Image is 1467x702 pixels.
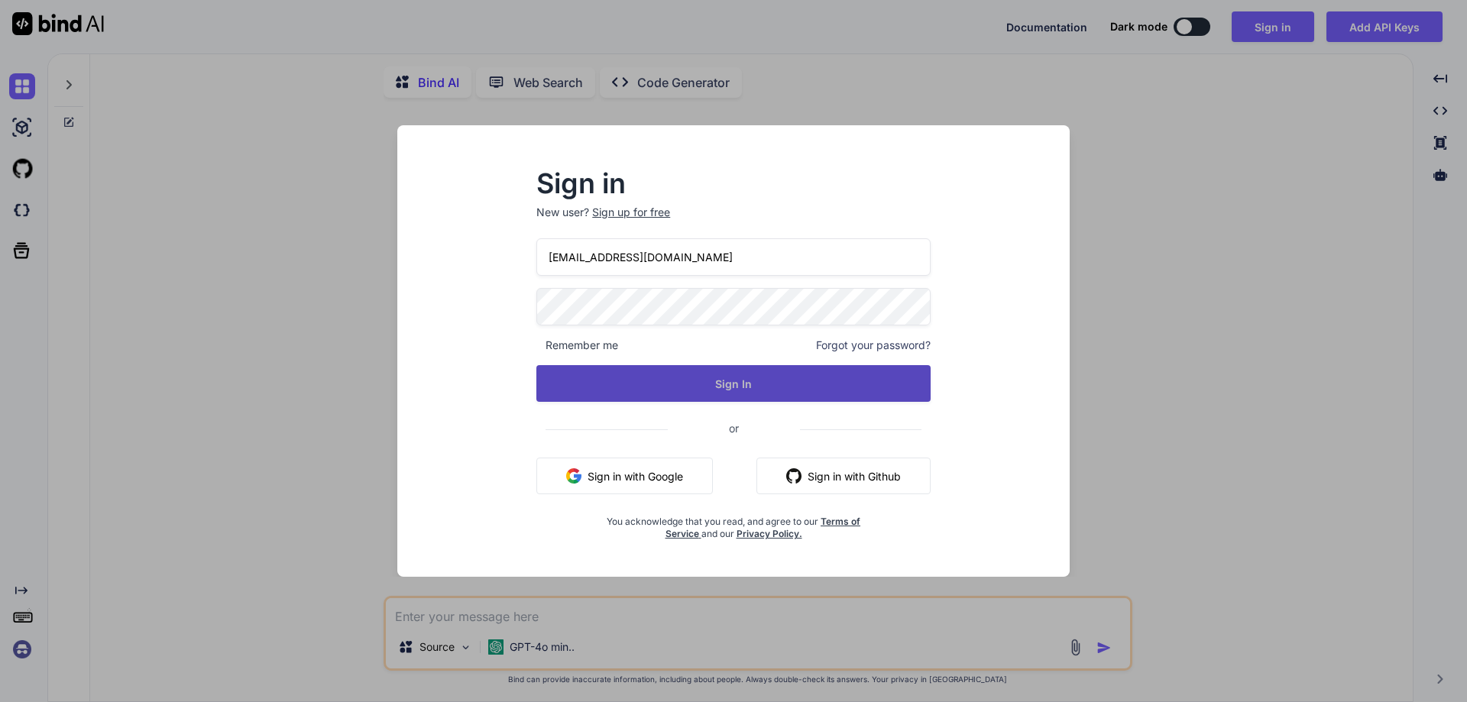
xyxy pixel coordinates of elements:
div: You acknowledge that you read, and agree to our and our [602,506,865,540]
img: google [566,468,581,484]
a: Privacy Policy. [737,528,802,539]
h2: Sign in [536,171,931,196]
span: Forgot your password? [816,338,931,353]
button: Sign In [536,365,931,402]
p: New user? [536,205,931,238]
button: Sign in with Github [756,458,931,494]
button: Sign in with Google [536,458,713,494]
div: Sign up for free [592,205,670,220]
span: or [668,409,800,447]
img: github [786,468,802,484]
span: Remember me [536,338,618,353]
a: Terms of Service [665,516,861,539]
input: Login or Email [536,238,931,276]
